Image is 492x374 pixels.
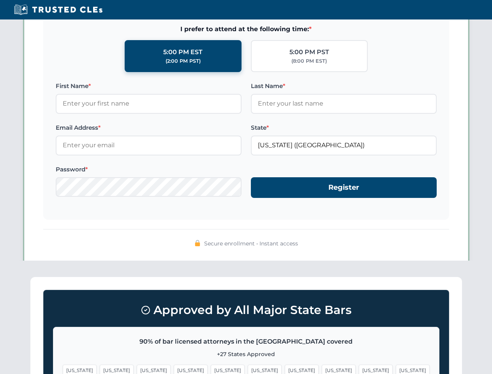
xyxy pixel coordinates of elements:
[56,165,242,174] label: Password
[251,136,437,155] input: Florida (FL)
[56,81,242,91] label: First Name
[53,300,439,321] h3: Approved by All Major State Bars
[194,240,201,246] img: 🔒
[56,94,242,113] input: Enter your first name
[63,350,430,358] p: +27 States Approved
[56,136,242,155] input: Enter your email
[56,123,242,132] label: Email Address
[63,337,430,347] p: 90% of bar licensed attorneys in the [GEOGRAPHIC_DATA] covered
[291,57,327,65] div: (8:00 PM EST)
[251,94,437,113] input: Enter your last name
[251,177,437,198] button: Register
[56,24,437,34] span: I prefer to attend at the following time:
[251,81,437,91] label: Last Name
[289,47,329,57] div: 5:00 PM PST
[251,123,437,132] label: State
[12,4,105,16] img: Trusted CLEs
[166,57,201,65] div: (2:00 PM PST)
[204,239,298,248] span: Secure enrollment • Instant access
[163,47,203,57] div: 5:00 PM EST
